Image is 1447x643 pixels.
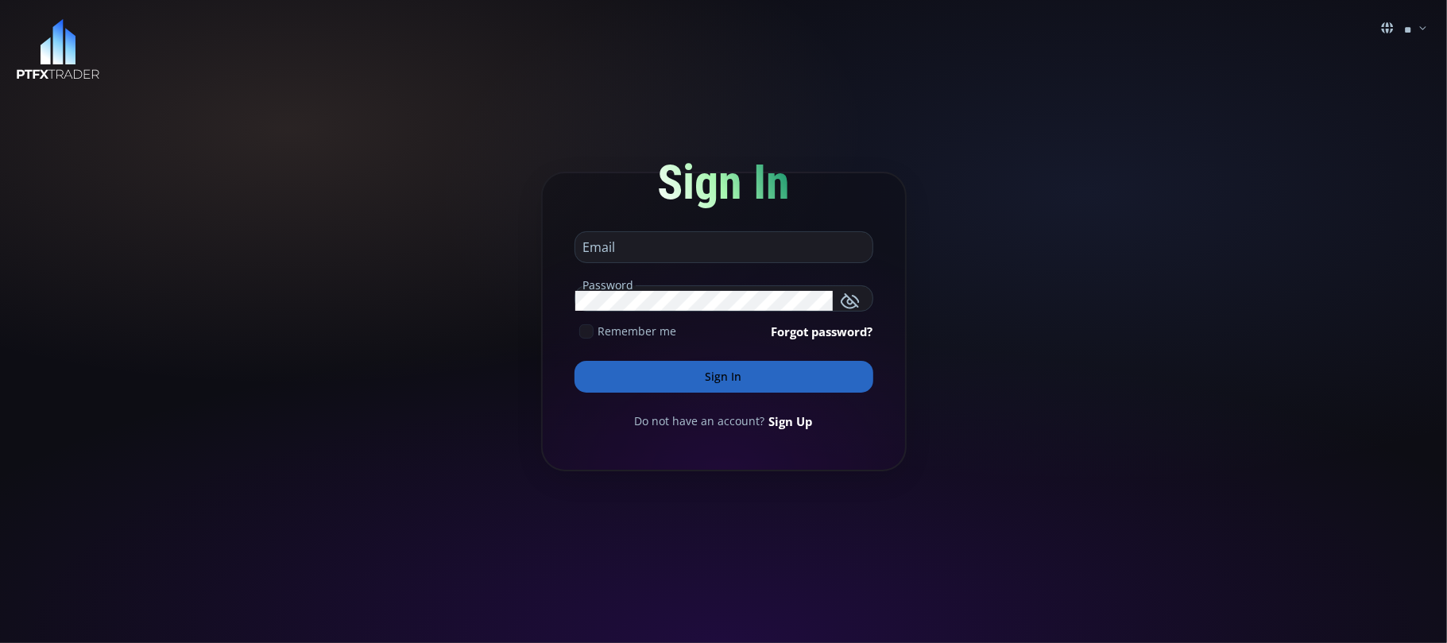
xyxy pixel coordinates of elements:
[657,154,790,211] span: Sign In
[575,413,873,430] div: Do not have an account?
[575,361,873,393] button: Sign In
[769,413,813,430] a: Sign Up
[598,323,677,339] span: Remember me
[772,323,873,340] a: Forgot password?
[16,19,100,80] img: LOGO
